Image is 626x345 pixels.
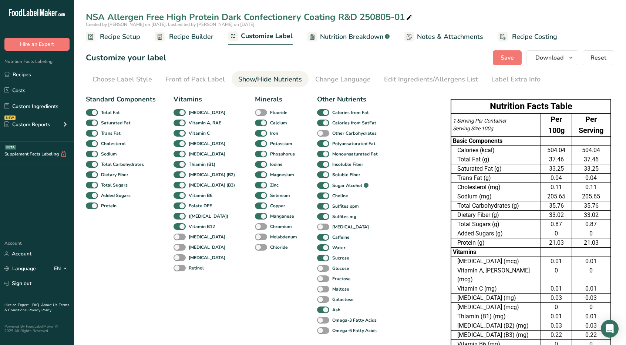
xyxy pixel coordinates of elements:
div: 0.87 [543,220,570,229]
a: Privacy Policy [28,308,51,313]
div: Show/Hide Nutrients [238,74,302,84]
div: 504.04 [573,146,609,155]
div: 0.11 [573,183,609,192]
a: Nutrition Breakdown [307,29,390,45]
a: Recipe Costing [498,29,557,45]
a: Notes & Attachments [404,29,483,45]
div: 37.46 [543,155,570,164]
div: NEW [4,115,16,120]
span: Nutrition Breakdown [320,32,383,42]
b: Phosphorus [270,151,295,157]
div: 0.01 [543,257,570,266]
td: Saturated Fat (g) [451,164,541,174]
div: 0.87 [573,220,609,229]
div: Edit Ingredients/Allergens List [384,74,478,84]
b: Added Sugars [101,192,131,199]
b: Iron [270,130,278,137]
span: Notes & Attachments [417,32,483,42]
td: Trans Fat (g) [451,174,541,183]
div: 21.03 [543,238,570,247]
b: Zinc [270,182,279,188]
a: FAQ . [32,302,41,308]
b: Chloride [270,244,288,251]
span: Serving Size [453,125,480,131]
div: Front of Pack Label [165,74,225,84]
div: 0 [573,229,609,238]
div: NSA Allergen Free High Protein Dark Confectionery Coating R&D 250805-01 [86,10,414,24]
b: Dietary Fiber [101,171,128,178]
a: Terms & Conditions . [4,302,69,313]
b: [MEDICAL_DATA] [189,254,225,261]
td: Total Sugars (g) [451,220,541,229]
td: Thiamin (B1) (mg) [451,312,541,321]
div: BETA [5,145,16,150]
div: 0.22 [573,331,609,339]
td: Per Serving [572,113,611,136]
b: Thiamin (B1) [189,161,215,168]
b: Caffeine [332,234,350,241]
a: About Us . [41,302,59,308]
b: [MEDICAL_DATA] [189,151,225,157]
a: Hire an Expert . [4,302,31,308]
div: Custom Reports [4,121,50,128]
button: Download [526,50,578,65]
div: 0 [573,303,609,312]
div: 35.76 [573,201,609,210]
b: Trans Fat [101,130,121,137]
button: Save [493,50,522,65]
div: 0.03 [573,294,609,302]
button: Hire an Expert [4,38,70,51]
td: Total Carbohydrates (g) [451,201,541,211]
div: 0.11 [543,183,570,192]
div: Open Intercom Messenger [601,320,619,338]
span: Recipe Costing [512,32,557,42]
b: Calories from SatFat [332,120,376,126]
div: Other Nutrients [317,94,380,104]
b: Water [332,244,346,251]
b: Sugar Alcohol [332,182,362,189]
b: Soluble Fiber [332,171,360,178]
div: 37.46 [573,155,609,164]
b: Saturated Fat [101,120,131,126]
a: Recipe Setup [86,29,140,45]
span: Recipe Setup [100,32,140,42]
div: 0 [543,229,570,238]
td: Protein (g) [451,238,541,248]
b: Vitamin B12 [189,223,215,230]
b: Calories from Fat [332,109,369,116]
td: Total Fat (g) [451,155,541,164]
b: Fructose [332,275,351,282]
b: Insoluble Fiber [332,161,363,168]
div: 33.02 [573,211,609,220]
div: 35.76 [543,201,570,210]
td: [MEDICAL_DATA] (B3) (mg) [451,331,541,340]
div: Standard Components [86,94,156,104]
div: 0.04 [543,174,570,182]
td: Vitamin A, [PERSON_NAME] (mcg) [451,266,541,284]
b: Retinol [189,265,204,271]
span: Customize Label [241,31,293,41]
b: Folate DFE [189,202,212,209]
b: Sulfites mg [332,213,356,220]
div: 33.25 [543,164,570,173]
b: Omega-3 Fatty Acids [332,317,377,324]
b: Magnesium [270,171,294,178]
b: Selenium [270,192,290,199]
a: Language [4,262,36,275]
b: Protein [101,202,117,209]
b: [MEDICAL_DATA] [332,224,369,230]
div: Vitamins [174,94,237,104]
div: 0 [543,303,570,312]
div: 21.03 [573,238,609,247]
div: 0.01 [573,257,609,266]
div: 0 [573,266,609,275]
div: 1 Serving Per Container [453,117,539,125]
div: 205.65 [543,192,570,201]
b: [MEDICAL_DATA] (B2) [189,171,235,178]
td: Dietary Fiber (g) [451,211,541,220]
b: Cholesterol [101,140,126,147]
b: Fluoride [270,109,287,116]
div: 0.03 [543,294,570,302]
div: Change Language [315,74,371,84]
div: 33.25 [573,164,609,173]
